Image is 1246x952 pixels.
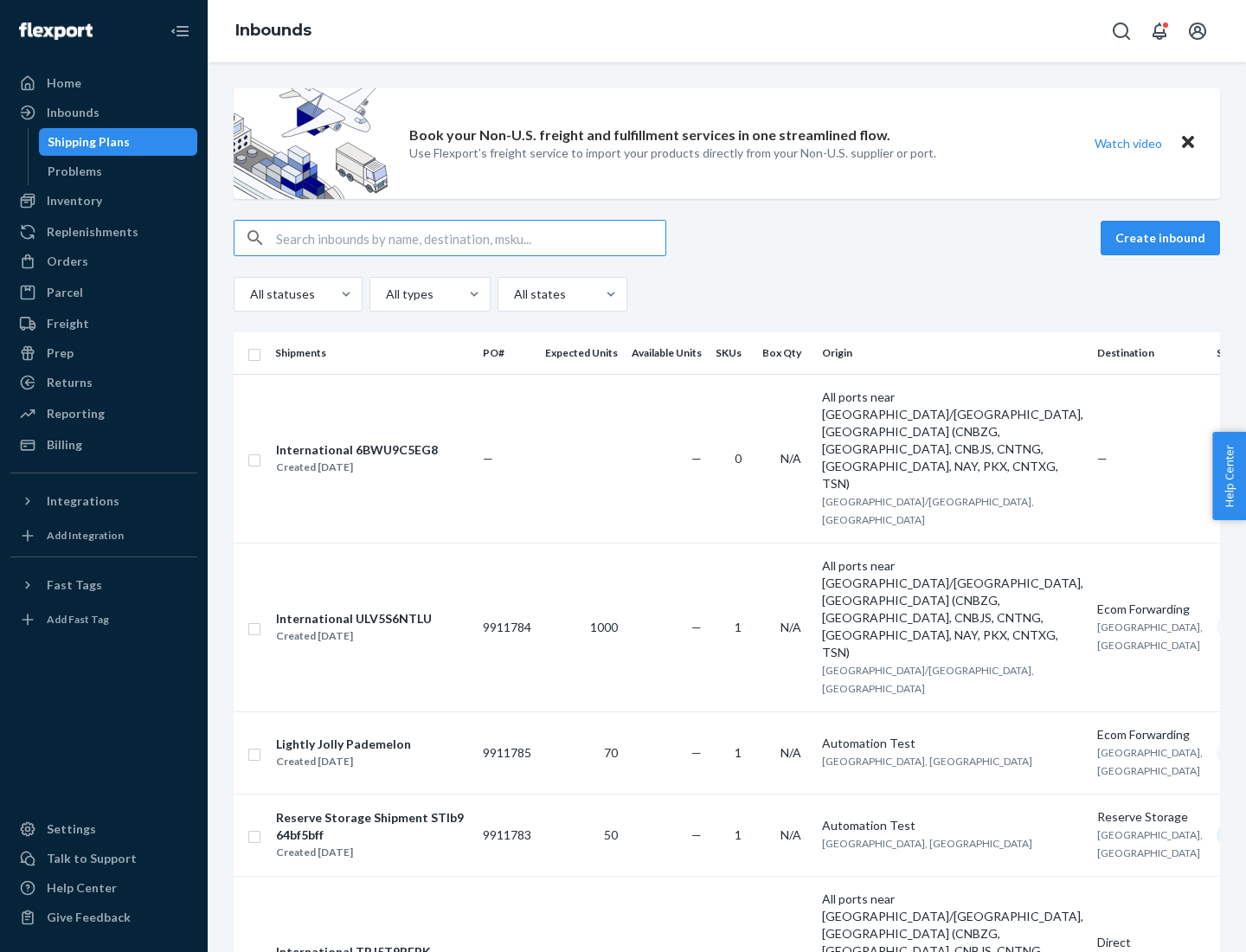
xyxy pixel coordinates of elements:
[476,794,538,876] td: 9911783
[10,187,197,215] a: Inventory
[1142,14,1177,48] button: Open notifications
[604,745,618,760] span: 70
[47,436,82,453] div: Billing
[47,223,138,241] div: Replenishments
[47,104,100,121] div: Inbounds
[10,845,197,872] a: Talk to Support
[735,827,742,842] span: 1
[10,69,197,97] a: Home
[780,451,801,466] span: N/A
[235,21,311,40] a: Inbounds
[476,332,538,374] th: PO#
[735,451,742,466] span: 0
[780,827,801,842] span: N/A
[409,125,890,145] p: Book your Non-U.S. freight and fulfillment services in one streamlined flow.
[1177,131,1199,156] button: Close
[691,620,702,634] span: —
[476,543,538,711] td: 9911784
[1097,934,1203,951] div: Direct
[48,133,130,151] div: Shipping Plans
[47,492,119,510] div: Integrations
[10,904,197,931] button: Give Feedback
[10,571,197,599] button: Fast Tags
[691,451,702,466] span: —
[1097,621,1203,652] span: [GEOGRAPHIC_DATA], [GEOGRAPHIC_DATA]
[47,284,83,301] div: Parcel
[276,736,411,753] div: Lightly Jolly Pademelon
[47,576,102,594] div: Fast Tags
[604,827,618,842] span: 50
[538,332,625,374] th: Expected Units
[268,332,476,374] th: Shipments
[10,218,197,246] a: Replenishments
[47,820,96,838] div: Settings
[384,286,386,303] input: All types
[822,817,1083,834] div: Automation Test
[822,837,1032,850] span: [GEOGRAPHIC_DATA], [GEOGRAPHIC_DATA]
[39,158,198,185] a: Problems
[512,286,514,303] input: All states
[822,495,1034,526] span: [GEOGRAPHIC_DATA]/[GEOGRAPHIC_DATA], [GEOGRAPHIC_DATA]
[47,344,74,362] div: Prep
[276,610,432,627] div: International ULV5S6NTLU
[10,248,197,275] a: Orders
[10,369,197,396] a: Returns
[47,374,93,391] div: Returns
[10,606,197,634] a: Add Fast Tag
[1097,746,1203,777] span: [GEOGRAPHIC_DATA], [GEOGRAPHIC_DATA]
[735,620,742,634] span: 1
[248,286,250,303] input: All statuses
[735,745,742,760] span: 1
[1083,131,1173,156] button: Watch video
[780,745,801,760] span: N/A
[822,389,1083,492] div: All ports near [GEOGRAPHIC_DATA]/[GEOGRAPHIC_DATA], [GEOGRAPHIC_DATA] (CNBZG, [GEOGRAPHIC_DATA], ...
[1090,332,1210,374] th: Destination
[625,332,709,374] th: Available Units
[822,735,1083,752] div: Automation Test
[276,844,468,861] div: Created [DATE]
[276,809,468,844] div: Reserve Storage Shipment STIb964bf5bff
[1097,808,1203,826] div: Reserve Storage
[590,620,618,634] span: 1000
[19,23,93,40] img: Flexport logo
[47,253,88,270] div: Orders
[276,753,411,770] div: Created [DATE]
[691,745,702,760] span: —
[276,441,438,459] div: International 6BWU9C5EG8
[10,310,197,338] a: Freight
[222,6,325,56] ol: breadcrumbs
[755,332,815,374] th: Box Qty
[10,522,197,550] a: Add Integration
[1212,432,1246,520] button: Help Center
[47,192,102,209] div: Inventory
[47,74,81,92] div: Home
[47,528,124,543] div: Add Integration
[409,145,936,162] p: Use Flexport’s freight service to import your products directly from your Non-U.S. supplier or port.
[47,850,137,867] div: Talk to Support
[1097,601,1203,618] div: Ecom Forwarding
[10,487,197,515] button: Integrations
[691,827,702,842] span: —
[1180,14,1215,48] button: Open account menu
[10,99,197,126] a: Inbounds
[822,755,1032,768] span: [GEOGRAPHIC_DATA], [GEOGRAPHIC_DATA]
[815,332,1090,374] th: Origin
[1097,726,1203,743] div: Ecom Forwarding
[10,400,197,428] a: Reporting
[276,459,438,476] div: Created [DATE]
[780,620,801,634] span: N/A
[1104,14,1139,48] button: Open Search Box
[483,451,493,466] span: —
[822,557,1083,661] div: All ports near [GEOGRAPHIC_DATA]/[GEOGRAPHIC_DATA], [GEOGRAPHIC_DATA] (CNBZG, [GEOGRAPHIC_DATA], ...
[10,339,197,367] a: Prep
[39,128,198,156] a: Shipping Plans
[10,815,197,843] a: Settings
[476,711,538,794] td: 9911785
[1097,828,1203,859] span: [GEOGRAPHIC_DATA], [GEOGRAPHIC_DATA]
[10,874,197,902] a: Help Center
[1097,451,1108,466] span: —
[822,664,1034,695] span: [GEOGRAPHIC_DATA]/[GEOGRAPHIC_DATA], [GEOGRAPHIC_DATA]
[10,279,197,306] a: Parcel
[47,909,131,926] div: Give Feedback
